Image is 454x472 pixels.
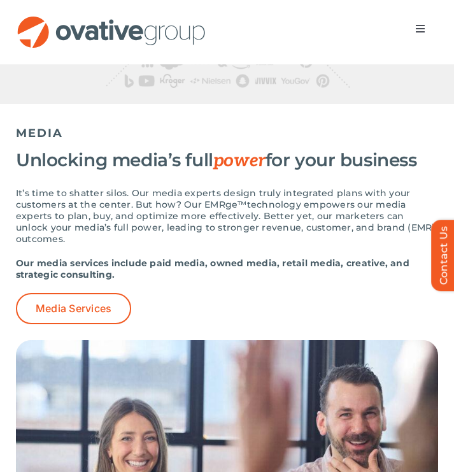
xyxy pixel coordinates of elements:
[36,303,111,315] span: Media Services
[16,150,438,171] h3: Unlocking media’s full for your business
[16,257,409,280] strong: Our media services include paid media, owned media, retail media, creative, and strategic consult...
[16,15,207,27] a: OG_Full_horizontal_RGB
[16,187,438,245] p: It’s time to shatter silos. Our media experts design truly integrated plans with your customers a...
[402,16,438,41] nav: Menu
[213,150,266,171] span: power
[16,293,131,324] a: Media Services
[16,126,438,140] h5: MEDIA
